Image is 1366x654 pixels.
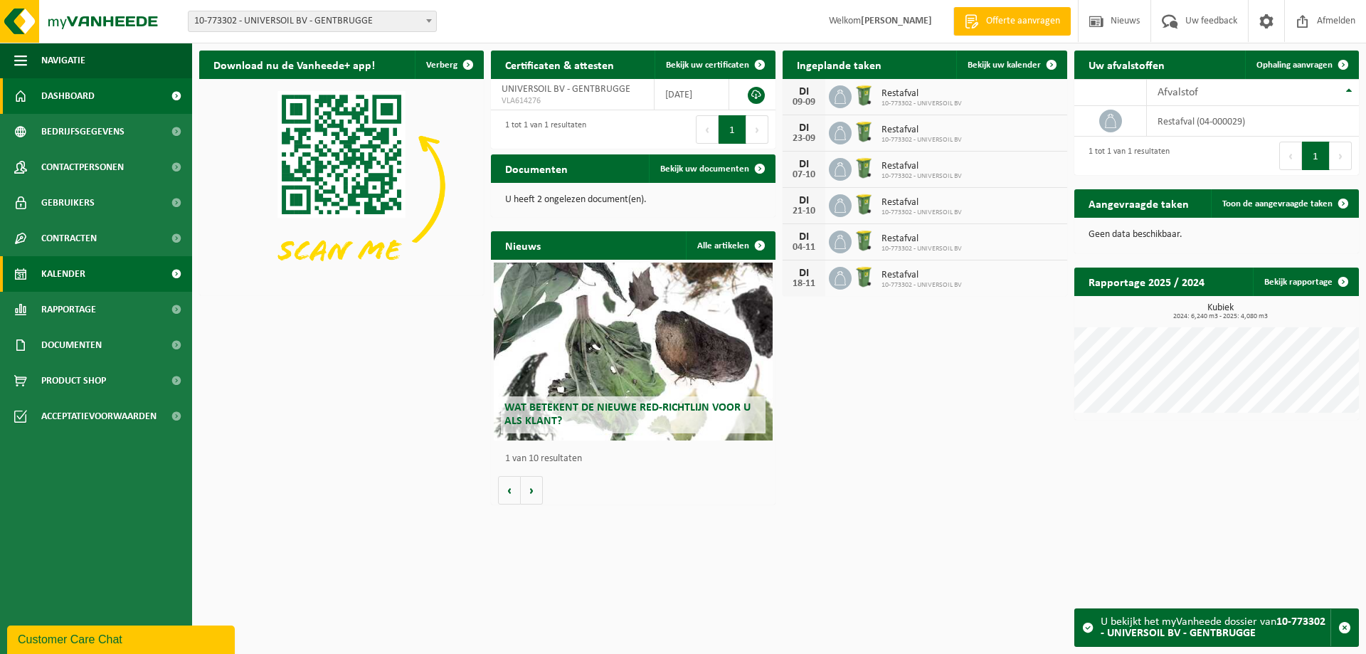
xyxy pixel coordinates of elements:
button: Next [746,115,768,144]
span: UNIVERSOIL BV - GENTBRUGGE [502,84,630,95]
a: Bekijk uw certificaten [655,51,774,79]
span: Wat betekent de nieuwe RED-richtlijn voor u als klant? [504,402,751,427]
span: Bekijk uw kalender [968,60,1041,70]
div: U bekijkt het myVanheede dossier van [1101,609,1330,646]
span: 2024: 6,240 m3 - 2025: 4,080 m3 [1081,313,1359,320]
div: 1 tot 1 van 1 resultaten [498,114,586,145]
div: 21-10 [790,206,818,216]
span: 10-773302 - UNIVERSOIL BV [881,281,962,290]
p: U heeft 2 ongelezen document(en). [505,195,761,205]
img: WB-0240-HPE-GN-50 [852,192,876,216]
strong: [PERSON_NAME] [861,16,932,26]
span: Restafval [881,88,962,100]
span: Restafval [881,233,962,245]
h2: Ingeplande taken [783,51,896,78]
span: Documenten [41,327,102,363]
div: 04-11 [790,243,818,253]
h2: Download nu de Vanheede+ app! [199,51,389,78]
span: Afvalstof [1158,87,1198,98]
h2: Uw afvalstoffen [1074,51,1179,78]
div: 18-11 [790,279,818,289]
span: Verberg [426,60,457,70]
span: Restafval [881,270,962,281]
a: Bekijk rapportage [1253,268,1357,296]
div: DI [790,86,818,97]
h2: Certificaten & attesten [491,51,628,78]
div: DI [790,122,818,134]
span: Contracten [41,221,97,256]
td: restafval (04-000029) [1147,106,1359,137]
a: Bekijk uw documenten [649,154,774,183]
h2: Rapportage 2025 / 2024 [1074,268,1219,295]
iframe: chat widget [7,623,238,654]
button: Previous [696,115,719,144]
span: Product Shop [41,363,106,399]
button: Next [1330,142,1352,170]
span: Contactpersonen [41,149,124,185]
span: Kalender [41,256,85,292]
a: Alle artikelen [686,231,774,260]
span: Restafval [881,197,962,209]
span: 10-773302 - UNIVERSOIL BV - GENTBRUGGE [188,11,437,32]
span: 10-773302 - UNIVERSOIL BV [881,100,962,108]
span: 10-773302 - UNIVERSOIL BV - GENTBRUGGE [189,11,436,31]
div: 1 tot 1 van 1 resultaten [1081,140,1170,172]
p: Geen data beschikbaar. [1089,230,1345,240]
span: Restafval [881,161,962,172]
h2: Documenten [491,154,582,182]
span: Rapportage [41,292,96,327]
a: Offerte aanvragen [953,7,1071,36]
span: 10-773302 - UNIVERSOIL BV [881,172,962,181]
div: 07-10 [790,170,818,180]
div: 09-09 [790,97,818,107]
h2: Nieuws [491,231,555,259]
span: VLA614276 [502,95,643,107]
span: Toon de aangevraagde taken [1222,199,1333,209]
div: DI [790,195,818,206]
span: Restafval [881,125,962,136]
h3: Kubiek [1081,303,1359,320]
a: Bekijk uw kalender [956,51,1066,79]
strong: 10-773302 - UNIVERSOIL BV - GENTBRUGGE [1101,616,1325,639]
span: Dashboard [41,78,95,114]
button: 1 [719,115,746,144]
h2: Aangevraagde taken [1074,189,1203,217]
img: WB-0240-HPE-GN-50 [852,228,876,253]
button: Verberg [415,51,482,79]
button: Vorige [498,476,521,505]
div: DI [790,268,818,279]
button: 1 [1302,142,1330,170]
img: WB-0240-HPE-GN-50 [852,156,876,180]
div: DI [790,231,818,243]
button: Volgende [521,476,543,505]
img: Download de VHEPlus App [199,79,484,292]
img: WB-0240-HPE-GN-50 [852,83,876,107]
p: 1 van 10 resultaten [505,454,768,464]
td: [DATE] [655,79,730,110]
span: Navigatie [41,43,85,78]
span: Bekijk uw documenten [660,164,749,174]
span: Ophaling aanvragen [1256,60,1333,70]
span: 10-773302 - UNIVERSOIL BV [881,136,962,144]
img: WB-0240-HPE-GN-50 [852,120,876,144]
a: Ophaling aanvragen [1245,51,1357,79]
span: Offerte aanvragen [983,14,1064,28]
a: Wat betekent de nieuwe RED-richtlijn voor u als klant? [494,263,773,441]
span: Acceptatievoorwaarden [41,399,157,434]
span: 10-773302 - UNIVERSOIL BV [881,209,962,217]
button: Previous [1279,142,1302,170]
img: WB-0240-HPE-GN-50 [852,265,876,289]
span: Gebruikers [41,185,95,221]
span: 10-773302 - UNIVERSOIL BV [881,245,962,253]
span: Bedrijfsgegevens [41,114,125,149]
div: DI [790,159,818,170]
div: 23-09 [790,134,818,144]
a: Toon de aangevraagde taken [1211,189,1357,218]
span: Bekijk uw certificaten [666,60,749,70]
